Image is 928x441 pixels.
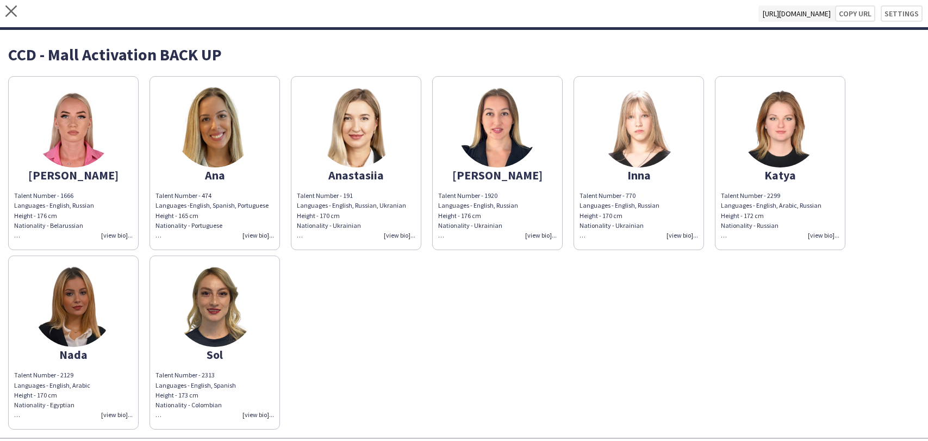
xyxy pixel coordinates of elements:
span: Talent Number - 191 Languages - English, Russian, Ukranian Height - 170 cm [297,191,406,219]
span: Height - 165 cm [155,212,198,220]
span: Talent Number - 1920 Languages - English, Russian Height - 176 cm Nationality - Ukrainian [438,191,518,239]
span: Languages - English, Russian [580,201,659,209]
button: Copy url [835,5,875,22]
div: Anastasiia [297,170,415,180]
span: Talent Number - 2129 Languages - English, Arabic Height - 170 cm Nationality - Egyptian [14,371,90,419]
span: Talent Number - 770 [580,191,636,200]
div: Nada [14,350,133,359]
img: thumb-66016a75671fc.jpeg [33,86,114,167]
span: Talent Number - 2299 Languages - English, Arabic, Russian Height - 172 cm Nationality - Russian [721,191,821,239]
img: thumb-b9632d01-66db-4e9f-a951-87ed86672750.png [739,86,821,167]
img: thumb-52a3d824-ddfa-4a38-a76e-c5eaf954a1e1.png [315,86,397,167]
span: Talent Number - 2313 Languages - English, Spanish Height - 173 cm Nationality - Colombian [155,371,236,419]
span: Talent Number - 474 Languages - [155,191,211,209]
img: thumb-bdd9a070-a58f-4802-a4fa-63606ae1fa6c.png [174,265,256,347]
span: Nationality - Ukrainian [580,221,644,229]
button: Settings [881,5,923,22]
div: Katya [721,170,839,180]
img: thumb-127a73c4-72f8-4817-ad31-6bea1b145d02.png [33,265,114,347]
img: thumb-73ae04f4-6c9a-49e3-bbd0-4b72125e7bf4.png [598,86,680,167]
span: English, Spanish, Portuguese [190,201,269,209]
span: Talent Number - 1666 Languages - English, Russian Height - 176 cm Nationality - Belarussian [14,191,94,239]
img: thumb-ec00268c-6805-4636-9442-491a60bed0e9.png [457,86,538,167]
div: Ana [155,170,274,180]
div: Sol [155,350,274,359]
span: [URL][DOMAIN_NAME] [758,5,835,22]
span: Height - 170 cm [580,212,622,220]
div: Inna [580,170,698,180]
div: [PERSON_NAME] [14,170,133,180]
div: [PERSON_NAME] [438,170,557,180]
img: thumb-c495bd05-efe2-4577-82d0-4477ed5da2d9.png [174,86,256,167]
div: CCD - Mall Activation BACK UP [8,46,920,63]
div: Nationality - Ukrainian [297,221,415,231]
div: Nationality - Portuguese [155,221,274,240]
